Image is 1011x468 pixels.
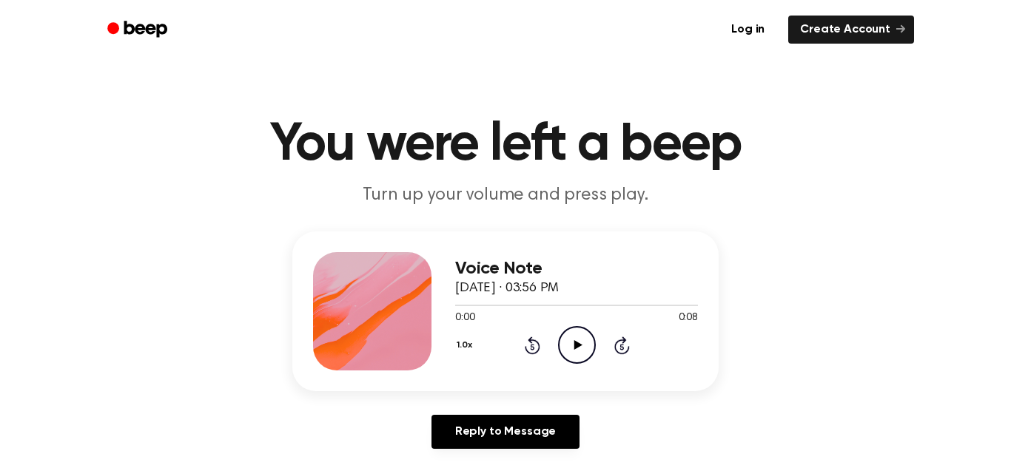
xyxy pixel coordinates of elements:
[127,118,884,172] h1: You were left a beep
[221,183,790,208] p: Turn up your volume and press play.
[431,415,580,449] a: Reply to Message
[455,259,698,279] h3: Voice Note
[455,282,559,295] span: [DATE] · 03:56 PM
[455,333,477,358] button: 1.0x
[679,311,698,326] span: 0:08
[716,13,779,47] a: Log in
[788,16,914,44] a: Create Account
[97,16,181,44] a: Beep
[455,311,474,326] span: 0:00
